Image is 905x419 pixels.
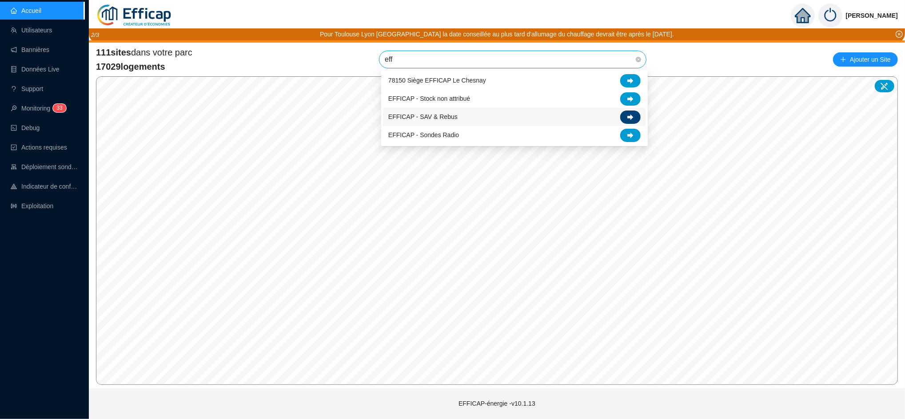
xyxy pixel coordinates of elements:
[91,32,99,38] i: 2 / 3
[11,183,78,190] a: heat-mapIndicateur de confort
[846,1,898,30] span: [PERSON_NAME]
[896,31,903,38] span: close-circle
[96,60,192,73] span: 17029 logements
[818,4,842,28] img: power
[11,27,52,34] a: teamUtilisateurs
[11,124,40,131] a: codeDebug
[383,108,646,126] div: EFFICAP - SAV & Rebus
[56,105,60,111] span: 3
[383,90,646,108] div: EFFICAP - Stock non attribué
[388,112,458,122] span: EFFICAP - SAV & Rebus
[96,47,131,57] span: 111 sites
[850,53,891,66] span: Ajouter un Site
[60,105,63,111] span: 3
[388,76,486,85] span: 78150 Siège EFFICAP Le Chesnay
[795,8,811,24] span: home
[383,71,646,90] div: 78150 Siège EFFICAP Le Chesnay
[96,77,897,384] canvas: Map
[458,400,535,407] span: EFFICAP-énergie - v10.1.13
[636,57,641,62] span: close-circle
[11,85,43,92] a: questionSupport
[833,52,898,67] button: Ajouter un Site
[21,144,67,151] span: Actions requises
[11,144,17,150] span: check-square
[11,66,60,73] a: databaseDonnées Live
[320,30,674,39] div: Pour Toulouse Lyon [GEOGRAPHIC_DATA] la date conseillée au plus tard d'allumage du chauffage devr...
[11,202,53,209] a: slidersExploitation
[11,46,49,53] a: notificationBannières
[96,46,192,59] span: dans votre parc
[11,7,41,14] a: homeAccueil
[11,163,78,170] a: clusterDéploiement sondes
[388,130,459,140] span: EFFICAP - Sondes Radio
[11,105,64,112] a: monitorMonitoring33
[840,56,846,63] span: plus
[388,94,470,103] span: EFFICAP - Stock non attribué
[53,104,66,112] sup: 33
[383,126,646,144] div: EFFICAP - Sondes Radio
